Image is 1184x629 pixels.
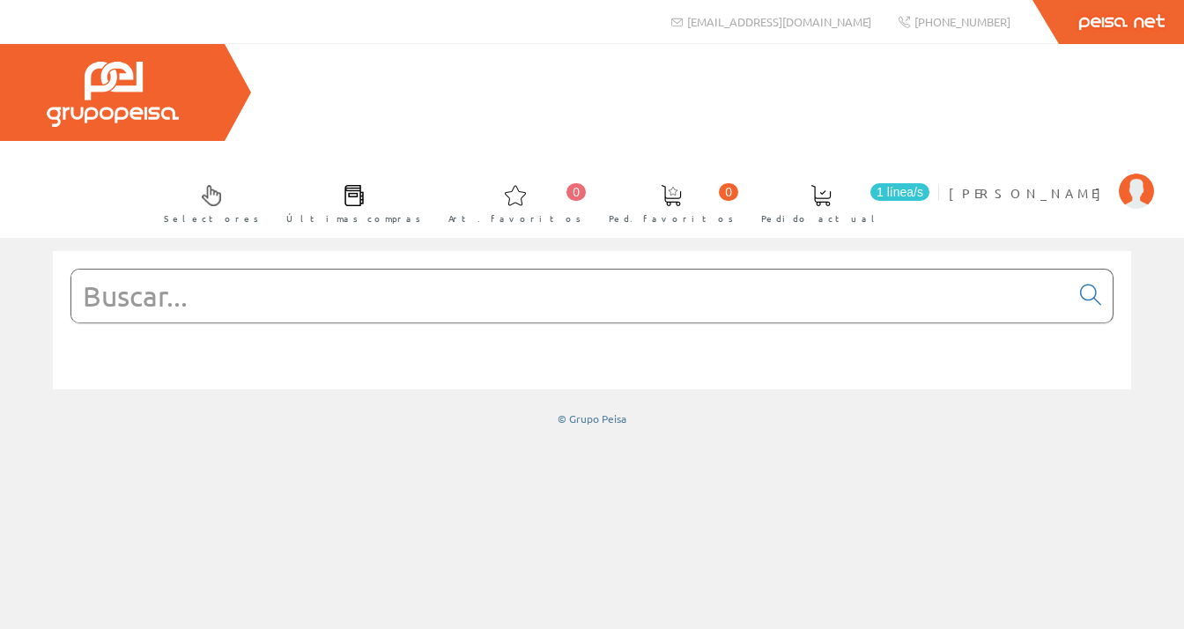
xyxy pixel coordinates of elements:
span: Art. favoritos [448,210,581,227]
span: Ped. favoritos [609,210,734,227]
img: Grupo Peisa [47,62,179,127]
a: 1 línea/s Pedido actual [744,170,934,234]
span: Pedido actual [761,210,881,227]
span: [EMAIL_ADDRESS][DOMAIN_NAME] [687,14,871,29]
a: [PERSON_NAME] [949,170,1154,187]
span: 1 línea/s [870,183,929,201]
a: Selectores [146,170,268,234]
span: 0 [719,183,738,201]
a: Últimas compras [269,170,430,234]
span: [PHONE_NUMBER] [914,14,1010,29]
span: 0 [566,183,586,201]
span: Selectores [164,210,259,227]
div: © Grupo Peisa [53,411,1131,426]
span: [PERSON_NAME] [949,184,1110,202]
span: Últimas compras [286,210,421,227]
input: Buscar... [71,270,1069,322]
